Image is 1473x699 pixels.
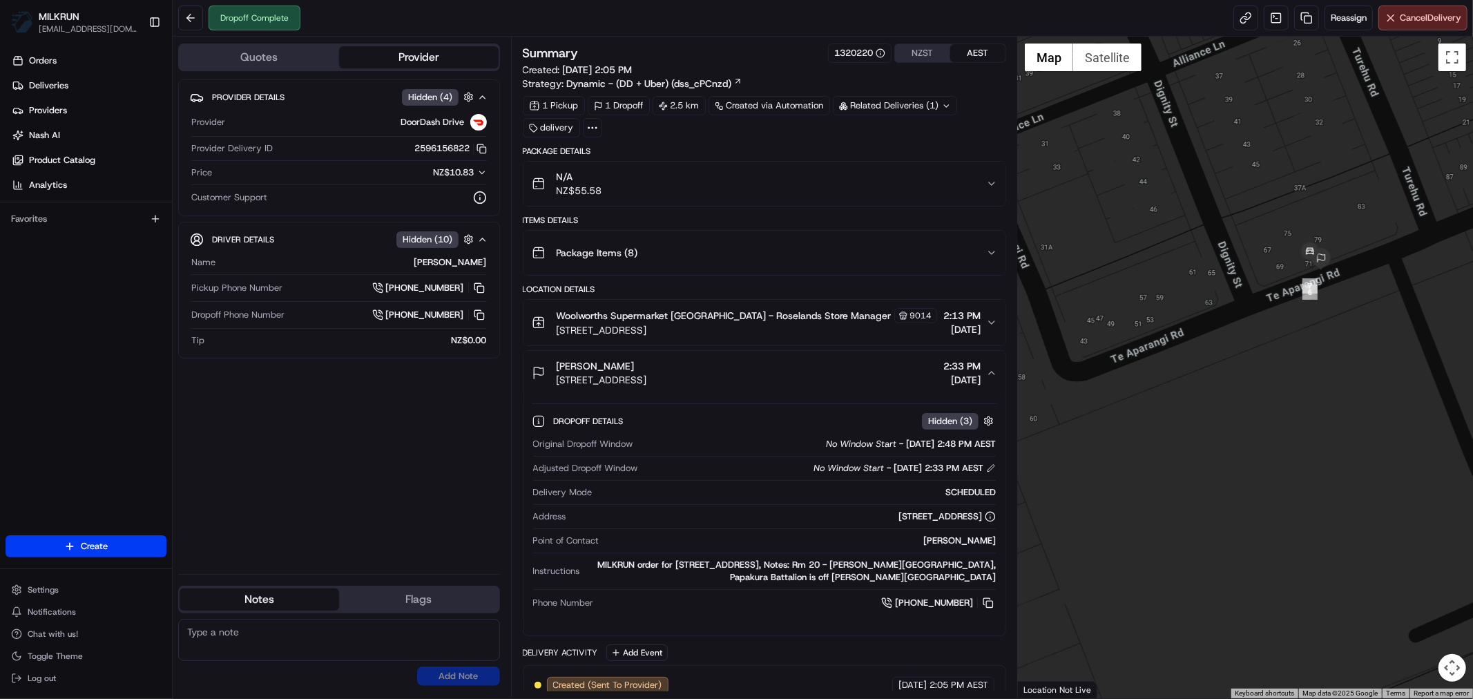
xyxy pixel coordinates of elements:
span: Point of Contact [533,535,599,547]
span: [STREET_ADDRESS] [557,373,647,387]
a: Created via Automation [709,96,830,115]
button: Notifications [6,602,166,622]
span: Dropoff Details [554,416,626,427]
div: [PERSON_NAME] [605,535,996,547]
a: Deliveries [6,75,172,97]
span: Package Items ( 8 ) [557,246,638,260]
span: Adjusted Dropoff Window [533,462,638,475]
span: 2:13 PM [943,309,981,323]
h3: Summary [523,47,579,59]
span: Phone Number [533,597,594,609]
span: - [887,462,891,475]
span: Created (Sent To Provider) [553,679,662,691]
button: Keyboard shortcuts [1235,689,1294,698]
div: Package Details [523,146,1006,157]
span: 2:05 PM AEST [930,679,988,691]
button: Flags [339,588,499,611]
button: 1320220 [834,47,885,59]
button: Hidden (10) [396,231,477,248]
span: Driver Details [212,234,274,245]
span: [PHONE_NUMBER] [386,282,464,294]
a: [PHONE_NUMBER] [372,280,487,296]
div: [PERSON_NAME][STREET_ADDRESS]2:33 PM[DATE] [523,395,1005,635]
a: Open this area in Google Maps (opens a new window) [1021,680,1067,698]
span: Hidden ( 4 ) [408,91,452,104]
button: CancelDelivery [1378,6,1467,30]
span: 2:33 PM [943,359,981,373]
div: 7 [1302,278,1318,294]
button: Hidden (3) [922,412,997,430]
div: 2.5 km [653,96,706,115]
div: Related Deliveries (1) [833,96,957,115]
button: Chat with us! [6,624,166,644]
span: Providers [29,104,67,117]
button: Toggle Theme [6,647,166,666]
a: Orders [6,50,172,72]
button: Settings [6,580,166,600]
span: Customer Support [191,191,267,204]
span: Create [81,540,108,553]
button: Add Event [606,644,668,661]
span: [DATE] 2:48 PM AEST [906,438,996,450]
div: Strategy: [523,77,742,90]
span: Chat with us! [28,629,78,640]
a: Product Catalog [6,149,172,171]
div: Items Details [523,215,1006,226]
a: Report a map error [1414,689,1469,697]
div: MILKRUN order for [STREET_ADDRESS], Notes: Rm 20 - [PERSON_NAME][GEOGRAPHIC_DATA], Papakura Batta... [586,559,996,584]
span: NZ$55.58 [557,184,602,198]
span: Toggle Theme [28,651,83,662]
div: [STREET_ADDRESS] [898,510,996,523]
img: doordash_logo_v2.png [470,114,487,131]
button: Package Items (8) [523,231,1005,275]
button: NZ$10.83 [365,166,487,179]
div: Delivery Activity [523,647,598,658]
button: 2596156822 [415,142,487,155]
div: delivery [523,118,580,137]
button: Reassign [1325,6,1373,30]
span: Provider [191,116,225,128]
button: N/ANZ$55.58 [523,162,1005,206]
span: DoorDash Drive [401,116,465,128]
img: Google [1021,680,1067,698]
span: Map data ©2025 Google [1302,689,1378,697]
span: Analytics [29,179,67,191]
span: - [899,438,903,450]
span: [DATE] [943,323,981,336]
span: [PHONE_NUMBER] [895,597,973,609]
span: No Window Start [813,462,884,475]
span: Cancel Delivery [1400,12,1461,24]
div: SCHEDULED [598,486,996,499]
div: Location Details [523,284,1006,295]
span: [DATE] [943,373,981,387]
span: [DATE] 2:05 PM [563,64,633,76]
div: 1 Dropoff [588,96,650,115]
span: Reassign [1331,12,1367,24]
a: [PHONE_NUMBER] [372,307,487,323]
span: [DATE] [898,679,927,691]
a: Providers [6,99,172,122]
a: Analytics [6,174,172,196]
button: Hidden (4) [402,88,477,106]
div: Location Not Live [1018,681,1097,698]
button: Notes [180,588,339,611]
span: [PERSON_NAME] [557,359,635,373]
button: NZST [895,44,950,62]
span: [STREET_ADDRESS] [557,323,937,337]
div: Favorites [6,208,166,230]
button: AEST [950,44,1005,62]
button: Provider DetailsHidden (4) [190,86,488,108]
div: [PERSON_NAME] [221,256,487,269]
button: Map camera controls [1438,654,1466,682]
span: 9014 [910,310,932,321]
span: Original Dropoff Window [533,438,633,450]
button: MILKRUNMILKRUN[EMAIL_ADDRESS][DOMAIN_NAME] [6,6,143,39]
span: Name [191,256,215,269]
span: Notifications [28,606,76,617]
button: Show street map [1025,44,1073,71]
div: 1 Pickup [523,96,585,115]
button: Quotes [180,46,339,68]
